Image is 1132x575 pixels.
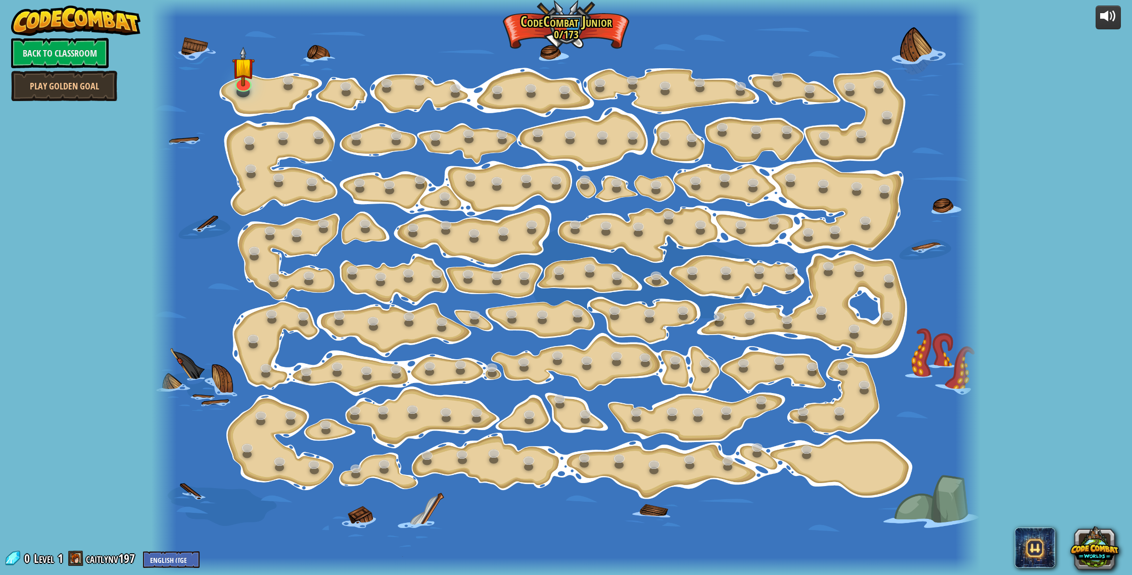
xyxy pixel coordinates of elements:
[231,47,255,86] img: level-banner-started.png
[34,550,54,567] span: Level
[1096,6,1121,29] button: Adjust volume
[24,550,33,566] span: 0
[11,71,117,101] a: Play Golden Goal
[86,550,138,566] a: caitlynv197
[58,550,63,566] span: 1
[11,38,109,68] a: Back to Classroom
[11,6,140,36] img: CodeCombat - Learn how to code by playing a game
